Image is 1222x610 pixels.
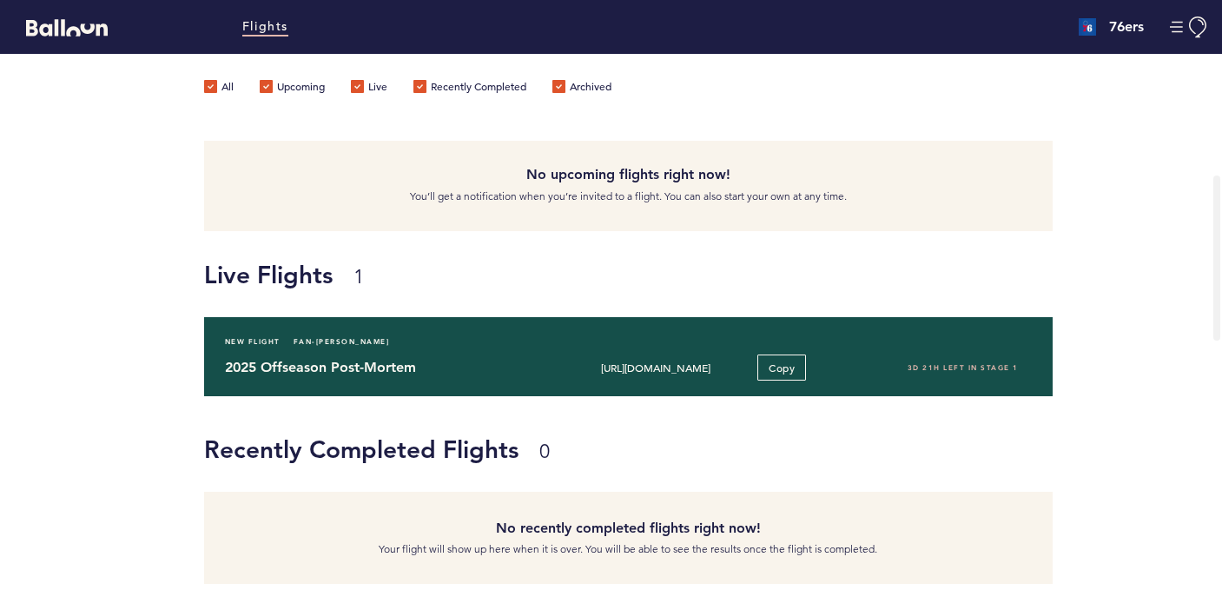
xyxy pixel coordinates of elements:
[204,257,1210,292] h1: Live Flights
[204,80,234,97] label: All
[552,80,611,97] label: Archived
[351,80,387,97] label: Live
[13,17,108,36] a: Balloon
[217,540,1040,558] p: Your flight will show up here when it is over. You will be able to see the results once the fligh...
[217,518,1040,539] h4: No recently completed flights right now!
[204,432,1040,467] h1: Recently Completed Flights
[1109,17,1144,37] h4: 76ers
[242,17,288,36] a: Flights
[769,361,795,375] span: Copy
[225,333,281,350] span: New Flight
[1170,17,1209,38] button: Manage Account
[908,363,1019,372] span: 3D 21H left in stage 1
[217,188,1040,205] p: You’ll get a notification when you’re invited to a flight. You can also start your own at any time.
[26,19,108,36] svg: Balloon
[260,80,325,97] label: Upcoming
[294,333,390,350] span: Fan-[PERSON_NAME]
[757,355,806,381] button: Copy
[353,265,364,288] small: 1
[539,440,550,463] small: 0
[217,164,1040,185] h4: No upcoming flights right now!
[413,80,526,97] label: Recently Completed
[225,357,546,378] h4: 2025 Offseason Post-Mortem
